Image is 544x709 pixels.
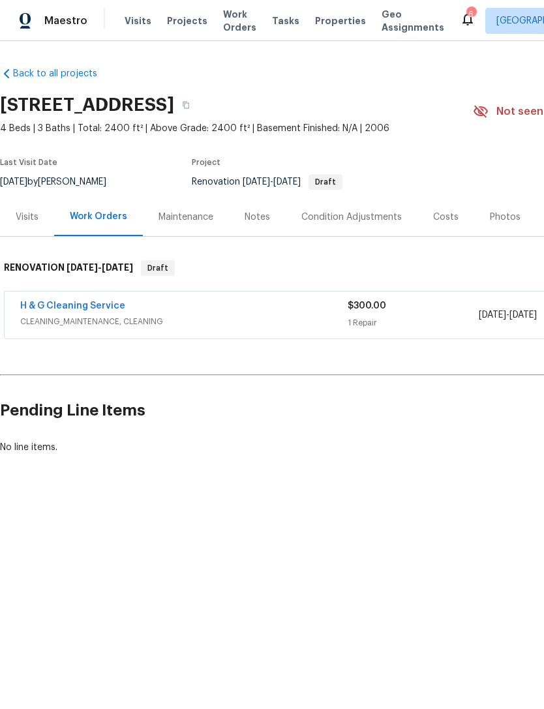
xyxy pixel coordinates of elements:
div: Photos [490,211,521,224]
span: Properties [315,14,366,27]
span: Tasks [272,16,299,25]
span: [DATE] [102,263,133,272]
span: [DATE] [509,310,537,320]
div: Maintenance [159,211,213,224]
div: Visits [16,211,38,224]
div: Condition Adjustments [301,211,402,224]
a: H & G Cleaning Service [20,301,125,310]
span: CLEANING_MAINTENANCE, CLEANING [20,315,348,328]
span: Renovation [192,177,342,187]
span: Geo Assignments [382,8,444,34]
h6: RENOVATION [4,260,133,276]
span: Projects [167,14,207,27]
div: 6 [466,8,476,21]
span: $300.00 [348,301,386,310]
span: Draft [142,262,174,275]
span: - [67,263,133,272]
div: Work Orders [70,210,127,223]
span: [DATE] [273,177,301,187]
span: Visits [125,14,151,27]
div: Costs [433,211,459,224]
span: Project [192,158,220,166]
button: Copy Address [174,93,198,117]
span: Maestro [44,14,87,27]
span: Draft [310,178,341,186]
div: 1 Repair [348,316,479,329]
span: Work Orders [223,8,256,34]
div: Notes [245,211,270,224]
span: [DATE] [479,310,506,320]
span: - [243,177,301,187]
span: [DATE] [67,263,98,272]
span: [DATE] [243,177,270,187]
span: - [479,309,537,322]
